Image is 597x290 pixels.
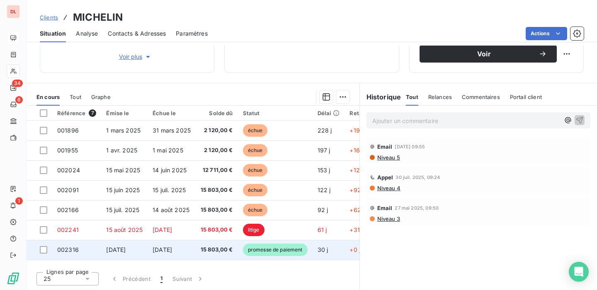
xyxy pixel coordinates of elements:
span: 1 mai 2025 [153,147,183,154]
span: 001955 [57,147,78,154]
span: 34 [12,80,23,87]
span: 31 mars 2025 [153,127,191,134]
span: 1 [15,197,23,205]
span: 15 803,00 € [201,186,233,194]
button: Actions [526,27,567,40]
div: DL [7,5,20,18]
span: Appel [377,174,393,181]
span: 002316 [57,246,79,253]
span: échue [243,144,268,157]
div: Échue le [153,110,191,116]
span: Portail client [510,94,542,100]
span: +198 j [349,127,366,134]
span: Commentaires [462,94,500,100]
a: Clients [40,13,58,22]
span: 15 803,00 € [201,246,233,254]
button: Suivant [167,270,209,288]
div: Référence [57,109,96,117]
span: 002091 [57,186,79,193]
button: Voir plus [67,52,204,61]
span: 15 août 2025 [106,226,143,233]
div: Émise le [106,110,143,116]
span: 15 803,00 € [201,226,233,234]
span: +92 j [349,186,364,193]
div: Open Intercom Messenger [569,262,589,282]
span: 15 juin 2025 [106,186,140,193]
button: 1 [155,270,167,288]
span: 15 803,00 € [201,206,233,214]
span: 002024 [57,167,80,174]
div: Statut [243,110,308,116]
span: Paramètres [176,29,208,38]
span: Clients [40,14,58,21]
span: 25 [44,275,51,283]
span: 228 j [318,127,332,134]
span: +31 j [349,226,363,233]
span: +62 j [349,206,364,213]
span: 2 120,00 € [201,126,233,135]
span: Voir plus [119,53,152,61]
span: 12 711,00 € [201,166,233,174]
span: En cours [36,94,60,100]
div: Solde dû [201,110,233,116]
span: 1 mars 2025 [106,127,141,134]
span: 1 [160,275,163,283]
span: Graphe [91,94,111,100]
span: 122 j [318,186,331,193]
span: 27 mai 2025, 09:50 [395,205,439,210]
span: [DATE] [153,226,172,233]
span: [DATE] [153,246,172,253]
span: échue [243,184,268,196]
span: échue [243,124,268,137]
span: +123 j [349,167,366,174]
span: 7 [89,109,96,117]
span: 2 120,00 € [201,146,233,155]
span: Email [377,143,393,150]
span: 002166 [57,206,79,213]
h3: MICHELIN [73,10,123,25]
span: Analyse [76,29,98,38]
span: 61 j [318,226,327,233]
span: promesse de paiement [243,244,308,256]
h6: Historique [360,92,401,102]
span: Tout [406,94,418,100]
span: 1 avr. 2025 [106,147,137,154]
span: Situation [40,29,66,38]
span: 30 j [318,246,328,253]
span: 15 juil. 2025 [106,206,139,213]
span: [DATE] 09:55 [395,144,425,149]
span: 002241 [57,226,79,233]
span: Niveau 4 [376,185,400,191]
div: Délai [318,110,340,116]
span: Niveau 5 [376,154,400,161]
span: Niveau 3 [376,215,400,222]
span: litige [243,224,265,236]
span: 92 j [318,206,328,213]
span: Contacts & Adresses [108,29,166,38]
span: [DATE] [106,246,126,253]
span: +0 j [349,246,360,253]
span: échue [243,164,268,176]
span: Voir [430,51,539,57]
div: Retard [349,110,376,116]
span: Relances [428,94,452,100]
span: 001896 [57,127,79,134]
span: 14 août 2025 [153,206,189,213]
span: 15 juil. 2025 [153,186,186,193]
img: Logo LeanPay [7,272,20,285]
span: 15 mai 2025 [106,167,140,174]
span: Email [377,205,393,211]
span: +167 j [349,147,366,154]
span: Tout [70,94,81,100]
span: 197 j [318,147,330,154]
span: 6 [15,96,23,104]
button: Voir [420,45,557,63]
span: 14 juin 2025 [153,167,187,174]
button: Précédent [105,270,155,288]
span: 153 j [318,167,330,174]
span: échue [243,204,268,216]
span: 30 juil. 2025, 09:24 [396,175,440,180]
